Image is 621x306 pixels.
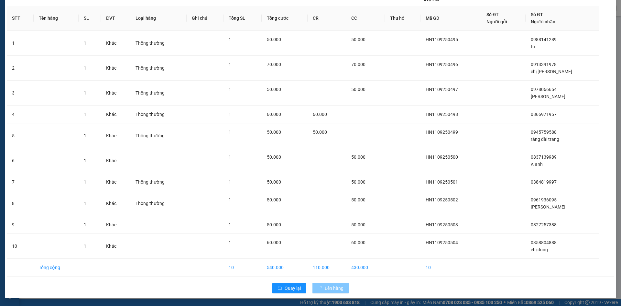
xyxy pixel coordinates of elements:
[84,222,86,227] span: 1
[7,173,34,191] td: 7
[531,130,557,135] span: 0945759588
[101,81,130,106] td: Khác
[7,31,34,56] td: 1
[3,36,20,40] span: Người gửi:
[223,259,262,277] td: 10
[7,191,34,216] td: 8
[101,106,130,123] td: Khác
[351,222,365,227] span: 50.000
[531,247,548,252] span: chị dung
[229,222,231,227] span: 1
[229,154,231,160] span: 1
[426,222,458,227] span: HN1109250503
[351,87,365,92] span: 50.000
[531,12,543,17] span: Số ĐT
[79,6,101,31] th: SL
[229,62,231,67] span: 1
[84,90,86,96] span: 1
[420,6,481,31] th: Mã GD
[16,4,38,10] span: HAIVAN
[351,197,365,202] span: 50.000
[351,37,365,42] span: 50.000
[3,46,48,55] span: 0358804888
[7,234,34,259] td: 10
[531,162,543,167] span: v. anh
[101,191,130,216] td: Khác
[229,37,231,42] span: 1
[385,6,420,31] th: Thu hộ
[267,240,281,245] span: 60.000
[426,87,458,92] span: HN1109250497
[531,222,557,227] span: 0827257388
[267,130,281,135] span: 50.000
[84,244,86,249] span: 1
[267,112,281,117] span: 60.000
[84,158,86,163] span: 1
[426,197,458,202] span: HN1109250502
[531,87,557,92] span: 0978066654
[420,259,481,277] td: 10
[531,179,557,185] span: 0384819997
[267,62,281,67] span: 70.000
[426,37,458,42] span: HN1109250495
[7,81,34,106] td: 3
[531,204,565,210] span: [PERSON_NAME]
[531,137,559,142] span: răng đài trang
[285,285,301,292] span: Quay lại
[223,6,262,31] th: Tổng SL
[267,197,281,202] span: 50.000
[8,12,46,18] span: XUANTRANG
[130,173,187,191] td: Thông thường
[34,6,79,31] th: Tên hàng
[34,259,79,277] td: Tổng cộng
[101,31,130,56] td: Khác
[3,42,38,46] span: Người nhận:
[229,130,231,135] span: 1
[531,94,565,99] span: [PERSON_NAME]
[7,6,34,31] th: STT
[313,112,327,117] span: 60.000
[531,112,557,117] span: 0866971957
[16,20,37,26] em: Logistics
[84,201,86,206] span: 1
[101,173,130,191] td: Khác
[531,154,557,160] span: 0837139989
[7,56,34,81] td: 2
[531,197,557,202] span: 0961936095
[267,154,281,160] span: 50.000
[52,6,94,16] span: VP [GEOGRAPHIC_DATA]
[262,6,307,31] th: Tổng cước
[531,19,555,24] span: Người nhận
[278,286,282,291] span: rollback
[130,31,187,56] td: Thông thường
[351,240,365,245] span: 60.000
[84,179,86,185] span: 1
[187,6,223,31] th: Ghi chú
[267,87,281,92] span: 50.000
[486,12,499,17] span: Số ĐT
[312,283,349,293] button: Lên hàng
[229,240,231,245] span: 1
[130,106,187,123] td: Thông thường
[531,37,557,42] span: 0988141289
[101,148,130,173] td: Khác
[486,19,507,24] span: Người gửi
[351,154,365,160] span: 50.000
[308,6,346,31] th: CR
[101,56,130,81] td: Khác
[426,62,458,67] span: HN1109250496
[531,240,557,245] span: 0358804888
[84,40,86,46] span: 1
[346,259,385,277] td: 430.000
[325,285,343,292] span: Lên hàng
[7,148,34,173] td: 6
[229,179,231,185] span: 1
[262,259,307,277] td: 540.000
[101,123,130,148] td: Khác
[351,179,365,185] span: 50.000
[272,283,306,293] button: rollbackQuay lại
[531,62,557,67] span: 0913391978
[426,130,458,135] span: HN1109250499
[229,112,231,117] span: 1
[130,123,187,148] td: Thông thường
